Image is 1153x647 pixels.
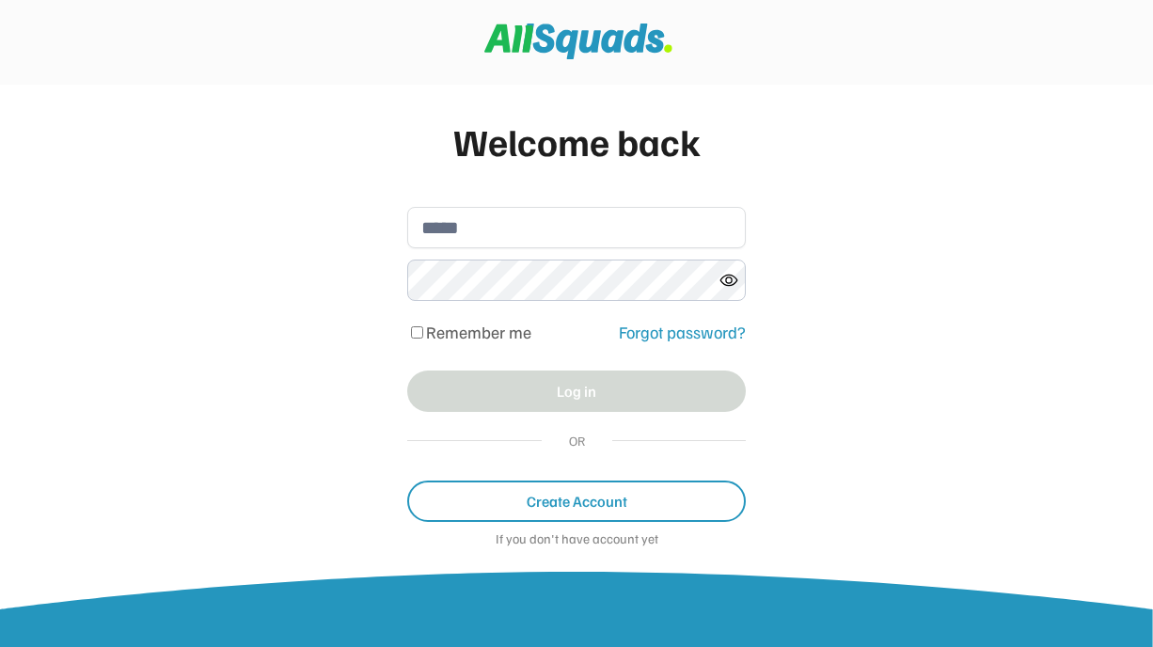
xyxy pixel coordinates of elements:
[407,531,746,550] div: If you don't have account yet
[426,322,531,342] label: Remember me
[619,320,746,345] div: Forgot password?
[561,431,593,450] div: OR
[407,113,746,169] div: Welcome back
[407,481,746,522] button: Create Account
[484,24,672,59] img: Squad%20Logo.svg
[407,371,746,412] button: Log in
